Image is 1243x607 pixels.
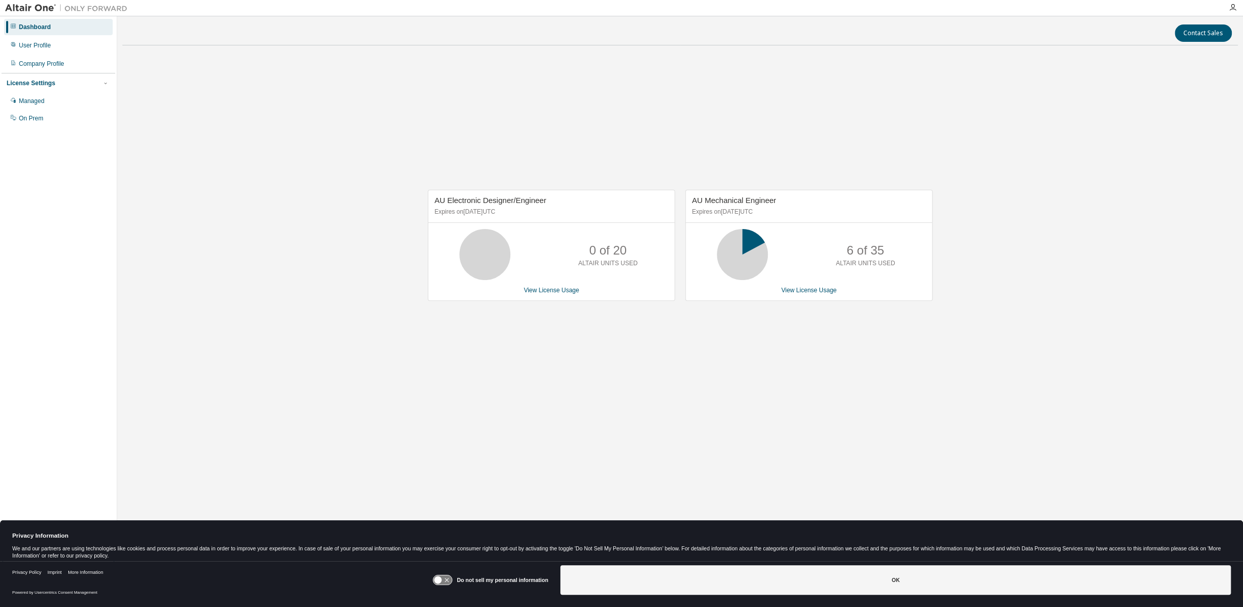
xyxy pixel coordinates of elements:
p: ALTAIR UNITS USED [836,259,895,268]
a: View License Usage [781,287,837,294]
p: 6 of 35 [847,242,884,259]
div: Company Profile [19,60,64,68]
div: Managed [19,97,44,105]
div: Dashboard [19,23,51,31]
a: View License Usage [524,287,579,294]
p: Expires on [DATE] UTC [434,208,666,216]
span: AU Mechanical Engineer [692,196,776,205]
button: Contact Sales [1175,24,1232,42]
p: ALTAIR UNITS USED [578,259,637,268]
span: AU Electronic Designer/Engineer [434,196,546,205]
div: User Profile [19,41,51,49]
div: License Settings [7,79,55,87]
p: 0 of 20 [589,242,627,259]
img: Altair One [5,3,133,13]
div: On Prem [19,114,43,122]
p: Expires on [DATE] UTC [692,208,923,216]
